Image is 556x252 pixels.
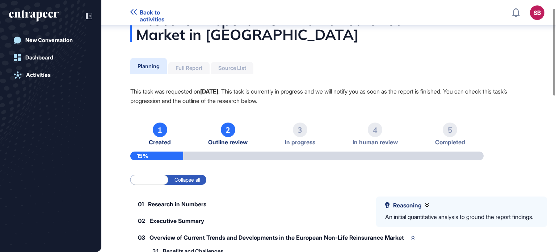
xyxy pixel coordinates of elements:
[153,123,167,137] div: 1
[385,212,534,222] div: An initial quantitative analysis to ground the report findings.
[149,218,204,224] span: Executive Summary
[221,123,235,137] div: 2
[9,10,59,22] div: entrapeer-logo
[9,50,92,65] a: Dashboard
[149,139,171,146] span: Created
[176,65,202,71] div: Full Report
[435,139,465,146] span: Completed
[138,218,145,224] span: 02
[9,68,92,82] a: Activities
[530,5,544,20] button: SB
[130,152,183,160] div: 15%
[149,235,404,240] span: Overview of Current Trends and Developments in the European Non-Life Reinsurance Market
[138,63,160,70] div: Planning
[130,175,168,185] label: Expand all
[293,123,307,137] div: 3
[140,9,186,23] span: Back to activities
[148,201,206,207] span: Research in Numbers
[9,33,92,47] a: New Conversation
[368,123,382,137] div: 4
[138,235,145,240] span: 03
[26,72,51,78] div: Activities
[130,9,186,16] a: Back to activities
[218,65,246,71] div: Source List
[393,202,422,209] span: Reasoning
[25,37,73,44] div: New Conversation
[443,123,457,137] div: 5
[168,175,206,185] label: Collapse all
[285,139,315,146] span: In progress
[353,139,398,146] span: In human review
[200,88,218,95] strong: [DATE]
[130,87,527,106] p: This task was requested on . This task is currently in progress and we will notify you as soon as...
[208,139,248,146] span: Outline review
[130,13,527,42] div: Research Report: Non-life Reinsurance Market in [GEOGRAPHIC_DATA]
[138,201,144,207] span: 01
[25,54,53,61] div: Dashboard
